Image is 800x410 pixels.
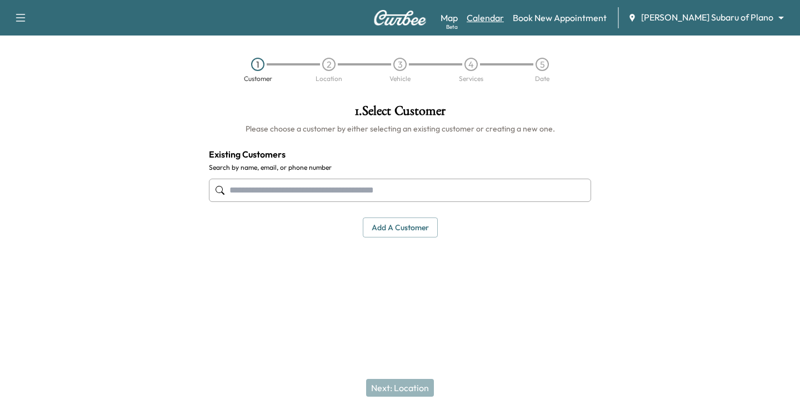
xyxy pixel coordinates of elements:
[441,11,458,24] a: MapBeta
[209,163,591,172] label: Search by name, email, or phone number
[513,11,607,24] a: Book New Appointment
[467,11,504,24] a: Calendar
[464,58,478,71] div: 4
[641,11,773,24] span: [PERSON_NAME] Subaru of Plano
[389,75,411,82] div: Vehicle
[322,58,336,71] div: 2
[535,75,549,82] div: Date
[209,123,591,134] h6: Please choose a customer by either selecting an existing customer or creating a new one.
[536,58,549,71] div: 5
[244,75,272,82] div: Customer
[363,217,438,238] button: Add a customer
[446,23,458,31] div: Beta
[251,58,264,71] div: 1
[209,104,591,123] h1: 1 . Select Customer
[209,148,591,161] h4: Existing Customers
[459,75,483,82] div: Services
[393,58,407,71] div: 3
[316,75,342,82] div: Location
[373,10,427,26] img: Curbee Logo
